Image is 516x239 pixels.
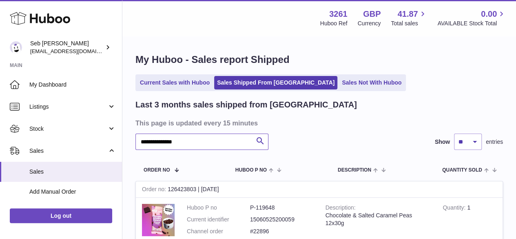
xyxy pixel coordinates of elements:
[187,204,250,212] dt: Huboo P no
[250,204,313,212] dd: P-119648
[320,20,348,27] div: Huboo Ref
[10,41,22,54] img: internalAdmin-3261@internal.huboo.com
[29,168,116,176] span: Sales
[437,9,506,27] a: 0.00 AVAILABLE Stock Total
[29,125,107,133] span: Stock
[486,138,503,146] span: entries
[481,9,497,20] span: 0.00
[29,103,107,111] span: Listings
[339,76,404,89] a: Sales Not With Huboo
[437,20,506,27] span: AVAILABLE Stock Total
[326,204,356,213] strong: Description
[391,20,427,27] span: Total sales
[214,76,337,89] a: Sales Shipped From [GEOGRAPHIC_DATA]
[136,181,503,198] div: 126423803 | [DATE]
[443,204,467,213] strong: Quantity
[391,9,427,27] a: 41.87 Total sales
[142,186,168,194] strong: Order no
[135,99,357,110] h2: Last 3 months sales shipped from [GEOGRAPHIC_DATA]
[135,118,501,127] h3: This page is updated every 15 minutes
[187,216,250,223] dt: Current identifier
[10,208,112,223] a: Log out
[29,147,107,155] span: Sales
[326,212,431,227] div: Chocolate & Salted Caramel Peas 12x30g
[137,76,213,89] a: Current Sales with Huboo
[235,168,267,173] span: Huboo P no
[30,40,104,55] div: Seb [PERSON_NAME]
[397,9,418,20] span: 41.87
[29,81,116,89] span: My Dashboard
[144,168,170,173] span: Order No
[435,138,450,146] label: Show
[442,168,482,173] span: Quantity Sold
[135,53,503,66] h1: My Huboo - Sales report Shipped
[358,20,381,27] div: Currency
[142,204,175,236] img: 32611658329658.jpg
[363,9,381,20] strong: GBP
[29,188,116,196] span: Add Manual Order
[187,228,250,235] dt: Channel order
[250,216,313,223] dd: 15060525200059
[329,9,348,20] strong: 3261
[338,168,371,173] span: Description
[250,228,313,235] dd: #22896
[30,48,120,54] span: [EMAIL_ADDRESS][DOMAIN_NAME]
